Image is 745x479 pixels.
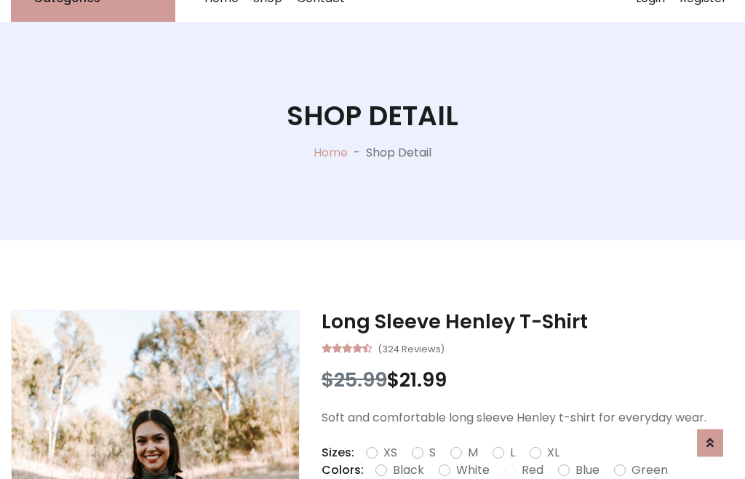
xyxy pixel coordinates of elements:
[547,444,559,462] label: XL
[378,339,445,357] small: (324 Reviews)
[322,368,734,392] h3: $
[468,444,478,462] label: M
[366,144,431,162] p: Shop Detail
[287,100,458,132] h1: Shop Detail
[322,444,354,462] p: Sizes:
[322,462,364,479] p: Colors:
[383,444,397,462] label: XS
[393,462,424,479] label: Black
[314,144,348,161] a: Home
[456,462,490,479] label: White
[575,462,599,479] label: Blue
[399,366,447,393] span: 21.99
[632,462,668,479] label: Green
[322,366,387,393] span: $25.99
[322,310,734,333] h3: Long Sleeve Henley T-Shirt
[429,444,436,462] label: S
[522,462,543,479] label: Red
[510,444,515,462] label: L
[348,144,366,162] p: -
[322,409,734,427] p: Soft and comfortable long sleeve Henley t-shirt for everyday wear.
